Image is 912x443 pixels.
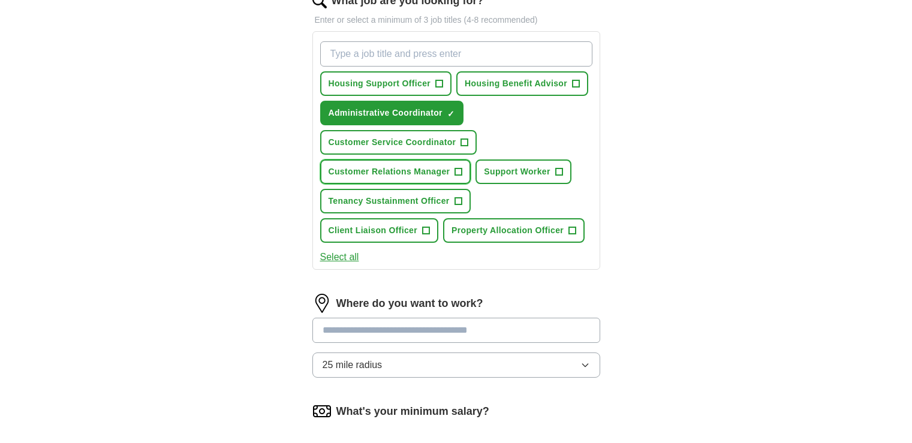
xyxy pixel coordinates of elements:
[320,250,359,264] button: Select all
[312,352,600,378] button: 25 mile radius
[456,71,588,96] button: Housing Benefit Advisor
[452,224,564,237] span: Property Allocation Officer
[329,195,450,207] span: Tenancy Sustainment Officer
[329,224,418,237] span: Client Liaison Officer
[443,218,585,243] button: Property Allocation Officer
[320,218,439,243] button: Client Liaison Officer
[329,77,431,90] span: Housing Support Officer
[312,402,332,421] img: salary.png
[484,165,550,178] span: Support Worker
[320,41,592,67] input: Type a job title and press enter
[447,109,455,119] span: ✓
[329,136,456,149] span: Customer Service Coordinator
[465,77,567,90] span: Housing Benefit Advisor
[320,159,471,184] button: Customer Relations Manager
[323,358,383,372] span: 25 mile radius
[336,296,483,312] label: Where do you want to work?
[336,403,489,420] label: What's your minimum salary?
[312,14,600,26] p: Enter or select a minimum of 3 job titles (4-8 recommended)
[329,165,450,178] span: Customer Relations Manager
[475,159,571,184] button: Support Worker
[320,130,477,155] button: Customer Service Coordinator
[329,107,443,119] span: Administrative Coordinator
[320,71,452,96] button: Housing Support Officer
[320,189,471,213] button: Tenancy Sustainment Officer
[320,101,463,125] button: Administrative Coordinator✓
[312,294,332,313] img: location.png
